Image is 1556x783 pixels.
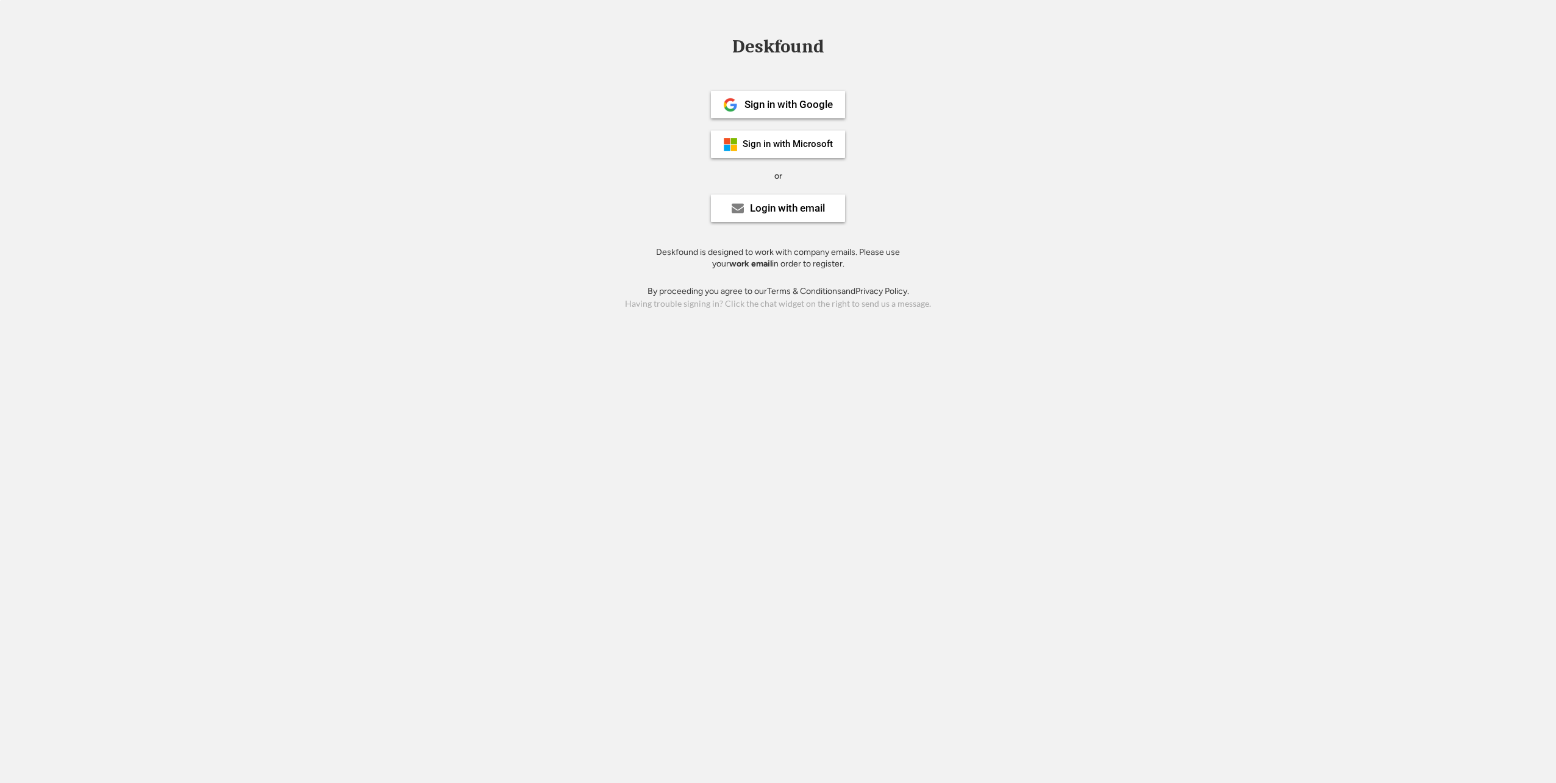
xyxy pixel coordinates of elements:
a: Terms & Conditions [767,286,841,296]
div: Sign in with Microsoft [743,140,833,149]
div: Sign in with Google [744,99,833,110]
img: 1024px-Google__G__Logo.svg.png [723,98,738,112]
div: or [774,170,782,182]
div: Login with email [750,203,825,213]
div: By proceeding you agree to our and [648,285,909,298]
a: Privacy Policy. [855,286,909,296]
img: ms-symbollockup_mssymbol_19.png [723,137,738,152]
div: Deskfound [726,37,830,56]
strong: work email [729,259,772,269]
div: Deskfound is designed to work with company emails. Please use your in order to register. [641,246,915,270]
